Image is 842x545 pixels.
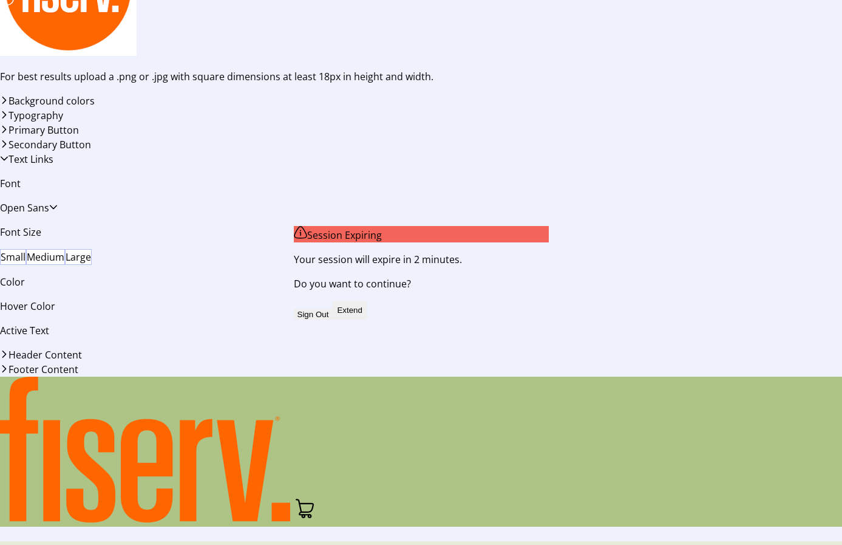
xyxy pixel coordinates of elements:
p: Do you want to continue? [294,276,549,291]
button: Sign Out [294,309,333,320]
span: Session Expiring [307,228,382,242]
span: Sign Out [297,310,329,319]
span: Extend [337,306,362,315]
p: Your session will expire in 2 minutes. [294,252,549,267]
button: Extend [332,301,367,320]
